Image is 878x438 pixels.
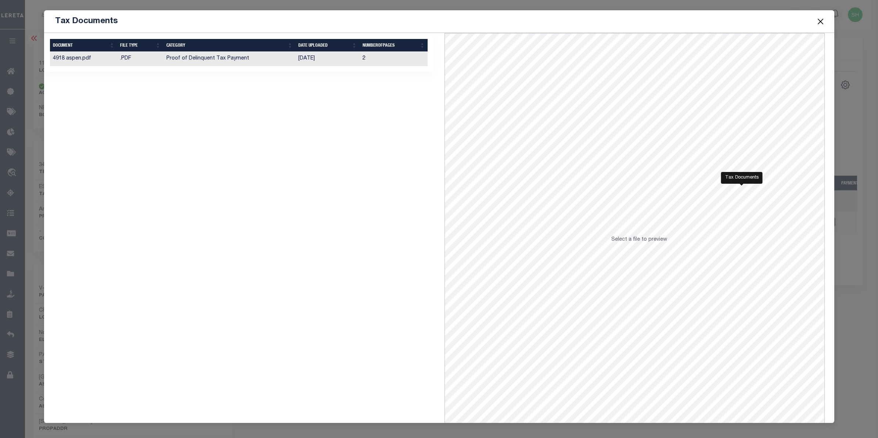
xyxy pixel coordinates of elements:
td: .PDF [117,52,163,66]
td: Proof of Delinquent Tax Payment [163,52,296,66]
th: DOCUMENT: activate to sort column ascending [50,39,118,52]
span: Select a file to preview [611,237,667,242]
th: NumberOfPages: activate to sort column ascending [360,39,428,52]
td: 2 [360,52,428,66]
td: [DATE] [295,52,360,66]
td: 4918 aspen.pdf [50,52,118,66]
th: FILE TYPE: activate to sort column ascending [117,39,163,52]
th: Date Uploaded: activate to sort column ascending [295,39,360,52]
div: Tax Documents [721,172,763,184]
th: CATEGORY: activate to sort column ascending [163,39,296,52]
